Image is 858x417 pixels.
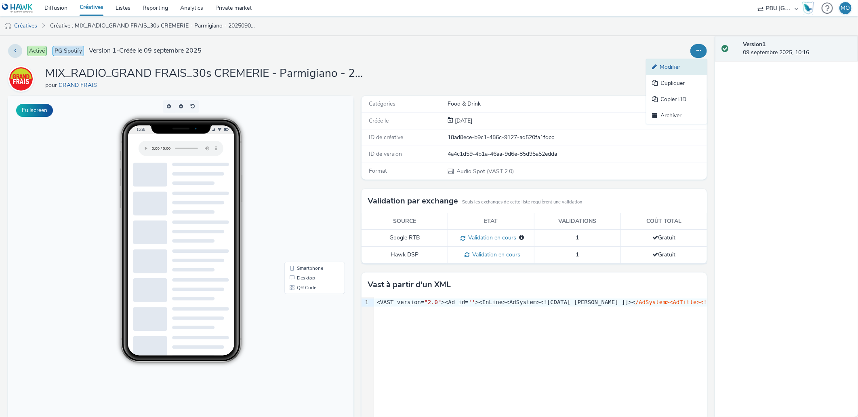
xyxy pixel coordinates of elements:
[16,104,53,117] button: Fullscreen
[635,299,785,305] span: /AdSystem><AdTitle><![CDATA[ Test_Hawk ]]></
[462,199,582,205] small: Seuls les exchanges de cette liste requièrent une validation
[289,189,308,194] span: QR Code
[278,177,335,187] li: Desktop
[448,100,707,108] div: Food & Drink
[362,298,370,307] div: 1
[448,150,707,158] div: 4a4c1d59-4b1a-46aa-9d6e-85d95a52edda
[368,195,458,207] h3: Validation par exchange
[362,213,448,230] th: Source
[9,67,33,91] img: GRAND FRAIS
[454,117,473,125] div: Création 09 septembre 2025, 10:16
[4,22,12,30] img: audio
[454,117,473,125] span: [DATE]
[802,2,814,15] img: Hawk Academy
[27,46,47,56] span: Activé
[646,75,707,91] a: Dupliquer
[369,100,395,108] span: Catégories
[53,46,84,56] span: PG Spotify
[8,75,37,83] a: GRAND FRAIS
[369,117,389,125] span: Créée le
[448,133,707,142] div: 18ad8ece-b9c1-486c-9127-ad520fa1fdcc
[652,251,675,258] span: Gratuit
[362,247,448,264] td: Hawk DSP
[46,16,261,36] a: Créative : MIX_RADIO_GRAND FRAIS_30s CREMERIE - Parmigiano - 20250904 MS2_Spotify
[362,230,448,247] td: Google RTB
[278,187,335,197] li: QR Code
[89,46,202,55] span: Version 1 - Créée le 09 septembre 2025
[289,180,307,184] span: Desktop
[466,234,517,241] span: Validation en cours
[534,213,621,230] th: Validations
[802,2,818,15] a: Hawk Academy
[652,234,675,241] span: Gratuit
[448,213,534,230] th: Etat
[620,213,707,230] th: Coût total
[2,3,33,13] img: undefined Logo
[424,299,441,305] span: "2.0"
[743,40,766,48] strong: Version 1
[369,133,403,141] span: ID de créative
[576,234,579,241] span: 1
[469,299,475,305] span: ''
[369,150,402,158] span: ID de version
[646,108,707,124] a: Archiver
[45,66,368,81] h1: MIX_RADIO_GRAND FRAIS_30s CREMERIE - Parmigiano - 20250904 MS2_Spotify
[841,2,850,14] div: MO
[469,251,520,258] span: Validation en cours
[59,81,100,89] a: GRAND FRAIS
[646,59,707,75] a: Modifier
[45,81,59,89] span: pour
[743,40,852,57] div: 09 septembre 2025, 10:16
[289,170,315,175] span: Smartphone
[576,251,579,258] span: 1
[368,279,451,291] h3: Vast à partir d'un XML
[646,91,707,108] a: Copier l'ID
[128,31,137,36] span: 15:26
[369,167,387,175] span: Format
[456,167,514,175] span: Audio Spot (VAST 2.0)
[278,167,335,177] li: Smartphone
